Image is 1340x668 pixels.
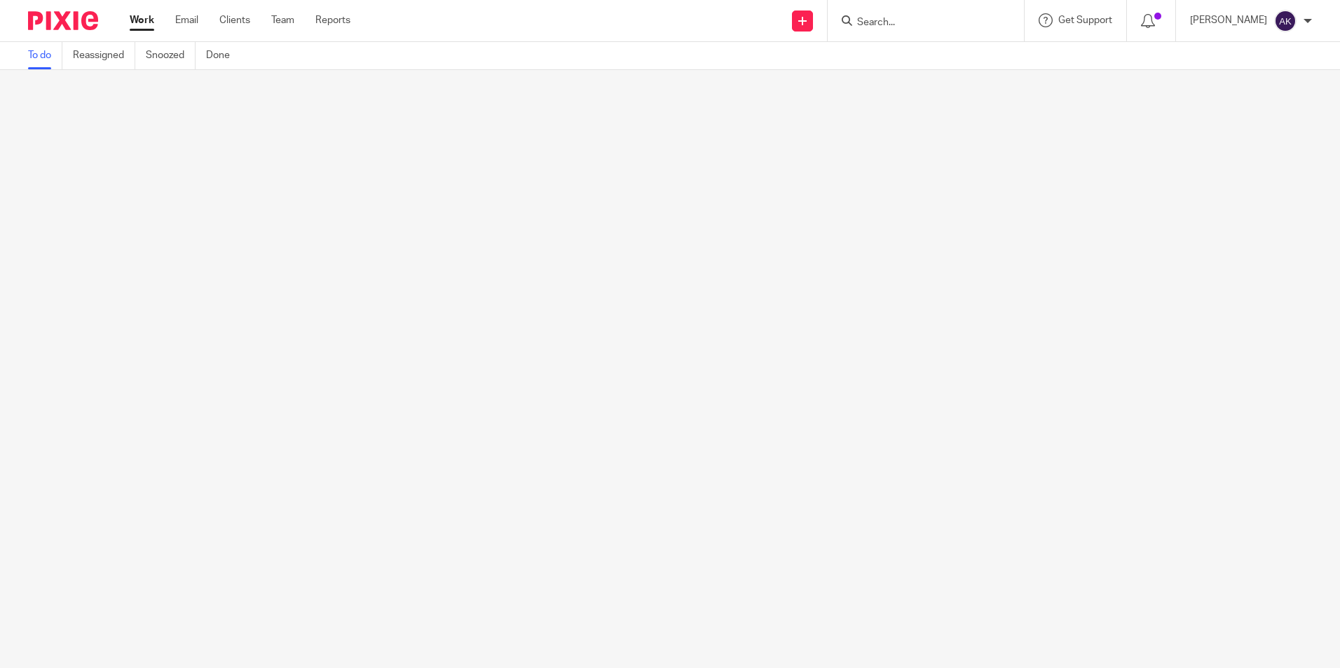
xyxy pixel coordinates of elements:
[146,42,196,69] a: Snoozed
[130,13,154,27] a: Work
[219,13,250,27] a: Clients
[1058,15,1112,25] span: Get Support
[856,17,982,29] input: Search
[73,42,135,69] a: Reassigned
[1274,10,1297,32] img: svg%3E
[175,13,198,27] a: Email
[206,42,240,69] a: Done
[271,13,294,27] a: Team
[315,13,350,27] a: Reports
[28,42,62,69] a: To do
[1190,13,1267,27] p: [PERSON_NAME]
[28,11,98,30] img: Pixie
